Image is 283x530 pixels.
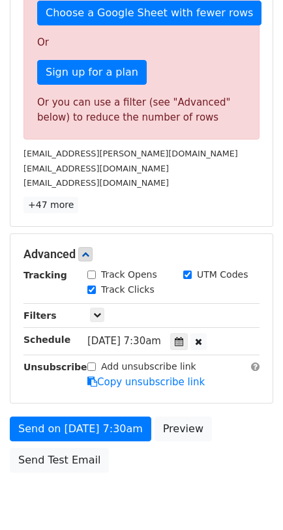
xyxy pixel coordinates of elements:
a: Sign up for a plan [37,60,147,85]
strong: Schedule [23,334,70,345]
a: Send Test Email [10,448,109,473]
iframe: Chat Widget [218,467,283,530]
span: [DATE] 7:30am [87,335,161,347]
label: UTM Codes [197,268,248,282]
small: [EMAIL_ADDRESS][DOMAIN_NAME] [23,178,169,188]
a: Send on [DATE] 7:30am [10,417,151,441]
div: Or you can use a filter (see "Advanced" below) to reduce the number of rows [37,95,246,125]
small: [EMAIL_ADDRESS][DOMAIN_NAME] [23,164,169,173]
label: Track Opens [101,268,157,282]
a: Preview [155,417,212,441]
a: +47 more [23,197,78,213]
strong: Unsubscribe [23,362,87,372]
a: Copy unsubscribe link [87,376,205,388]
label: Track Clicks [101,283,155,297]
small: [EMAIL_ADDRESS][PERSON_NAME][DOMAIN_NAME] [23,149,238,158]
strong: Filters [23,310,57,321]
strong: Tracking [23,270,67,280]
label: Add unsubscribe link [101,360,196,374]
h5: Advanced [23,247,260,261]
p: Or [37,36,246,50]
a: Choose a Google Sheet with fewer rows [37,1,261,25]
